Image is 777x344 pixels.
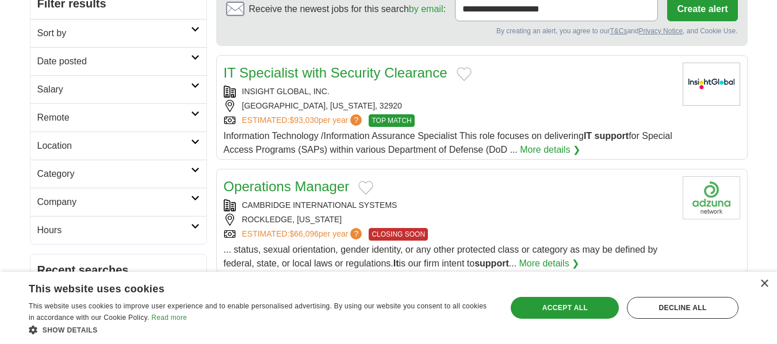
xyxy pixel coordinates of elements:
h2: Hours [37,223,191,237]
a: Privacy Notice [638,27,683,35]
div: This website uses cookies [29,279,464,296]
a: Category [30,160,206,188]
a: Company [30,188,206,216]
a: ESTIMATED:$66,096per year? [242,228,365,241]
span: $93,030 [289,115,319,125]
span: TOP MATCH [369,114,414,127]
a: Remote [30,103,206,132]
strong: IT [584,131,592,141]
a: CAMBRIDGE INTERNATIONAL SYSTEMS [242,200,397,210]
div: By creating an alert, you agree to our and , and Cookie Use. [226,26,738,36]
div: Accept all [511,297,619,319]
div: Close [760,280,768,288]
h2: Location [37,139,191,153]
span: This website uses cookies to improve user experience and to enable personalised advertising. By u... [29,302,487,322]
img: Insight Global logo [683,63,740,106]
span: ? [350,114,362,126]
a: Operations Manager [224,179,350,194]
a: Hours [30,216,206,244]
div: [GEOGRAPHIC_DATA], [US_STATE], 32920 [224,100,673,112]
span: Information Technology /Information Assurance Specialist This role focuses on delivering for Spec... [224,131,672,154]
button: Add to favorite jobs [457,67,472,81]
a: More details ❯ [519,257,580,270]
strong: support [474,258,509,268]
h2: Sort by [37,26,191,40]
a: IT Specialist with Security Clearance [224,65,447,80]
span: Receive the newest jobs for this search : [249,2,446,16]
a: More details ❯ [520,143,580,157]
a: Date posted [30,47,206,75]
div: ROCKLEDGE, [US_STATE] [224,214,673,226]
a: Location [30,132,206,160]
h2: Date posted [37,55,191,68]
a: ESTIMATED:$93,030per year? [242,114,365,127]
a: INSIGHT GLOBAL, INC. [242,87,330,96]
img: Cambridge International Systems logo [683,176,740,219]
a: Salary [30,75,206,103]
div: Show details [29,324,493,335]
span: $66,096 [289,229,319,238]
div: Decline all [627,297,738,319]
a: by email [409,4,443,14]
strong: It [393,258,399,268]
h2: Category [37,167,191,181]
span: ... status, sexual orientation, gender identity, or any other protected class or category as may ... [224,245,658,268]
h2: Salary [37,83,191,96]
h2: Company [37,195,191,209]
span: CLOSING SOON [369,228,428,241]
a: T&Cs [610,27,627,35]
span: Show details [43,326,98,334]
a: Read more, opens a new window [151,314,187,322]
button: Add to favorite jobs [358,181,373,195]
a: Sort by [30,19,206,47]
strong: support [595,131,629,141]
h2: Recent searches [37,261,200,279]
span: ? [350,228,362,239]
h2: Remote [37,111,191,125]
